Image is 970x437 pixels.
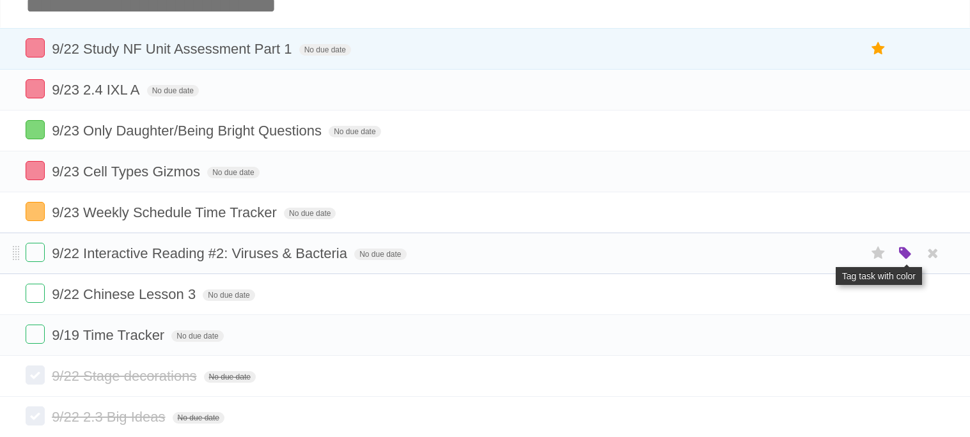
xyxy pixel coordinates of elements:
label: Done [26,284,45,303]
span: 9/23 Cell Types Gizmos [52,164,203,180]
label: Done [26,120,45,139]
label: Done [26,202,45,221]
span: 9/19 Time Tracker [52,327,168,343]
span: No due date [171,330,223,342]
span: No due date [284,208,336,219]
label: Star task [866,243,891,264]
span: No due date [147,85,199,96]
label: Done [26,38,45,57]
span: 9/23 Weekly Schedule Time Tracker [52,204,280,220]
span: 9/23 2.4 IXL A [52,82,143,98]
span: No due date [204,371,256,383]
span: No due date [299,44,351,56]
span: No due date [173,412,224,424]
span: No due date [329,126,380,137]
span: No due date [203,289,254,301]
span: 9/22 Stage decorations [52,368,199,384]
label: Done [26,161,45,180]
label: Done [26,243,45,262]
span: 9/22 Study NF Unit Assessment Part 1 [52,41,295,57]
span: 9/22 Chinese Lesson 3 [52,286,199,302]
span: 9/22 2.3 Big Ideas [52,409,168,425]
span: No due date [354,249,406,260]
span: 9/22 Interactive Reading #2: Viruses & Bacteria [52,245,350,261]
label: Done [26,79,45,98]
span: 9/23 Only Daughter/Being Bright Questions [52,123,325,139]
label: Done [26,365,45,385]
span: No due date [207,167,259,178]
label: Done [26,325,45,344]
label: Done [26,406,45,425]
